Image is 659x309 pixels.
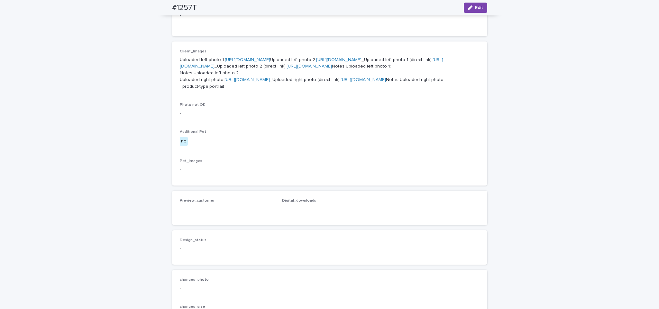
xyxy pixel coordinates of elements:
a: [URL][DOMAIN_NAME] [225,58,270,62]
span: Edit [475,5,483,10]
p: - [180,205,275,212]
span: changes_photo [180,278,209,282]
p: - [180,110,480,117]
p: - [180,12,480,19]
a: [URL][DOMAIN_NAME] [224,77,270,82]
span: changes_size [180,305,205,309]
span: Photo not OK [180,103,205,107]
span: Digital_downloads [282,199,316,203]
a: [URL][DOMAIN_NAME] [287,64,332,68]
p: Uploaded left photo 1: Uploaded left photo 2: _Uploaded left photo 1 (direct link): _Uploaded lef... [180,57,480,90]
a: [URL][DOMAIN_NAME] [316,58,362,62]
p: - [180,285,480,292]
button: Edit [464,3,487,13]
a: [URL][DOMAIN_NAME] [341,77,386,82]
span: Client_Images [180,50,206,53]
p: - [180,245,275,252]
span: Pet_Images [180,159,202,163]
p: - [180,166,480,173]
div: no [180,137,188,146]
p: - [282,205,377,212]
span: Additional Pet [180,130,206,134]
h2: #1257T [172,3,197,13]
span: Design_status [180,238,206,242]
span: Preview_customer [180,199,215,203]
